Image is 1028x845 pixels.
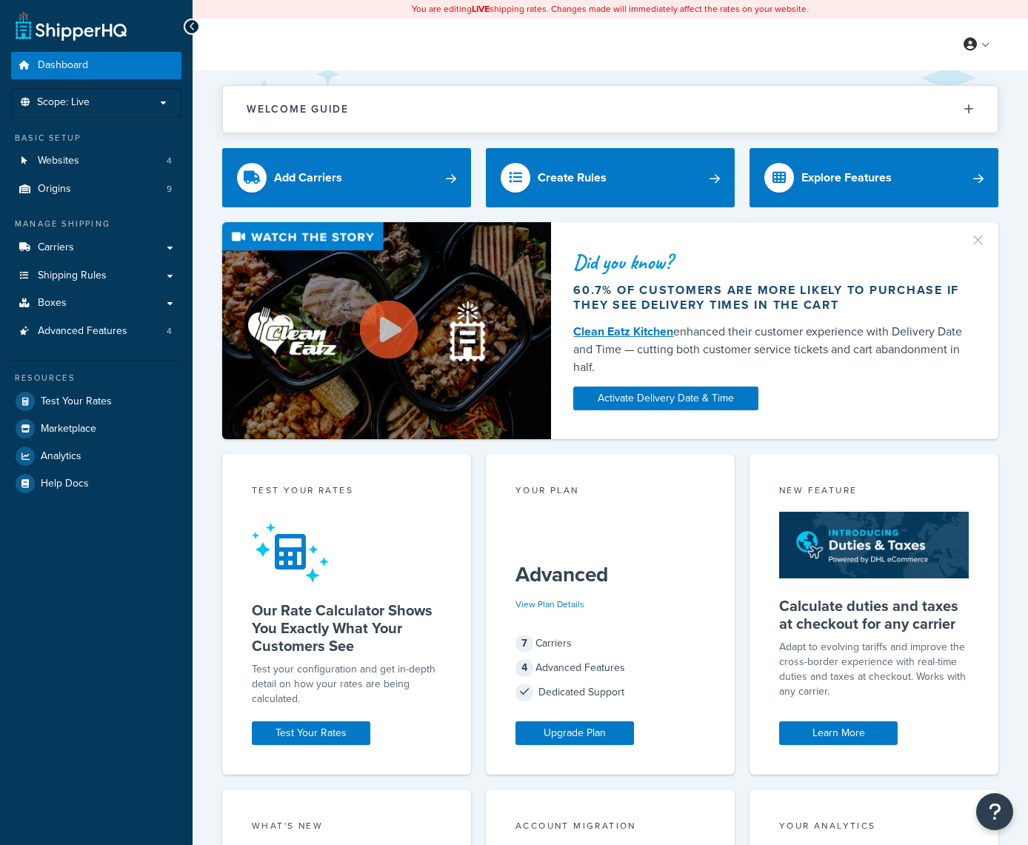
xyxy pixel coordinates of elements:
[37,96,90,109] span: Scope: Live
[573,387,758,410] a: Activate Delivery Date & Time
[472,2,490,16] b: LIVE
[41,423,96,435] span: Marketplace
[223,86,998,133] button: Welcome Guide
[38,59,88,72] span: Dashboard
[38,297,67,310] span: Boxes
[11,443,181,470] a: Analytics
[252,662,441,707] div: Test your configuration and get in-depth detail on how your rates are being calculated.
[779,640,969,699] p: Adapt to evolving tariffs and improve the cross-border experience with real-time duties and taxes...
[38,270,107,282] span: Shipping Rules
[515,598,584,611] a: View Plan Details
[38,183,71,196] span: Origins
[11,470,181,497] a: Help Docs
[515,563,705,587] h5: Advanced
[11,52,181,79] a: Dashboard
[167,183,172,196] span: 9
[573,252,976,273] div: Did you know?
[486,148,735,207] a: Create Rules
[11,318,181,345] a: Advanced Features4
[252,601,441,655] h5: Our Rate Calculator Shows You Exactly What Your Customers See
[252,484,441,501] div: Test your rates
[538,167,607,188] div: Create Rules
[41,450,81,463] span: Analytics
[11,372,181,384] div: Resources
[167,325,172,338] span: 4
[515,721,634,745] a: Upgrade Plan
[11,132,181,144] div: Basic Setup
[167,155,172,167] span: 4
[11,388,181,415] a: Test Your Rates
[38,241,74,254] span: Carriers
[252,819,441,836] div: What's New
[515,633,705,654] div: Carriers
[515,682,705,703] div: Dedicated Support
[247,104,349,115] h2: Welcome Guide
[515,659,533,677] span: 4
[573,323,673,340] a: Clean Eatz Kitchen
[779,597,969,632] h5: Calculate duties and taxes at checkout for any carrier
[11,176,181,203] a: Origins9
[11,176,181,203] li: Origins
[11,290,181,317] a: Boxes
[38,155,79,167] span: Websites
[252,721,370,745] a: Test Your Rates
[573,323,976,376] div: enhanced their customer experience with Delivery Date and Time — cutting both customer service ti...
[11,147,181,175] li: Websites
[11,318,181,345] li: Advanced Features
[38,325,127,338] span: Advanced Features
[515,658,705,678] div: Advanced Features
[222,148,471,207] a: Add Carriers
[515,484,705,501] div: Your Plan
[976,793,1013,830] button: Open Resource Center
[11,147,181,175] a: Websites4
[11,415,181,442] a: Marketplace
[779,721,898,745] a: Learn More
[222,222,551,439] img: Video thumbnail
[11,234,181,261] a: Carriers
[515,819,705,836] div: Account Migration
[41,395,112,408] span: Test Your Rates
[11,218,181,230] div: Manage Shipping
[779,819,969,836] div: Your Analytics
[11,262,181,290] a: Shipping Rules
[515,635,533,652] span: 7
[274,167,342,188] div: Add Carriers
[801,167,892,188] div: Explore Features
[573,283,976,313] div: 60.7% of customers are more likely to purchase if they see delivery times in the cart
[779,484,969,501] div: New Feature
[750,148,998,207] a: Explore Features
[41,478,89,490] span: Help Docs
